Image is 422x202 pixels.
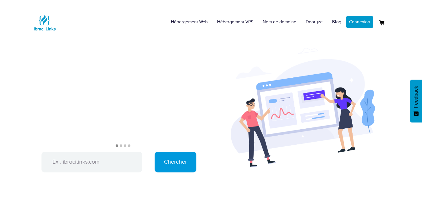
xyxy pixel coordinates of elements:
[327,13,346,31] a: Blog
[32,5,57,35] a: Logo Ibraci Links
[301,13,327,31] a: Dooryze
[413,86,419,108] span: Feedback
[212,13,258,31] a: Hébergement VPS
[258,13,301,31] a: Nom de domaine
[32,10,57,35] img: Logo Ibraci Links
[346,16,373,28] a: Connexion
[41,152,142,172] input: Ex : ibracilinks.com
[166,13,212,31] a: Hébergement Web
[155,152,196,172] input: Chercher
[410,80,422,122] button: Feedback - Afficher l’enquête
